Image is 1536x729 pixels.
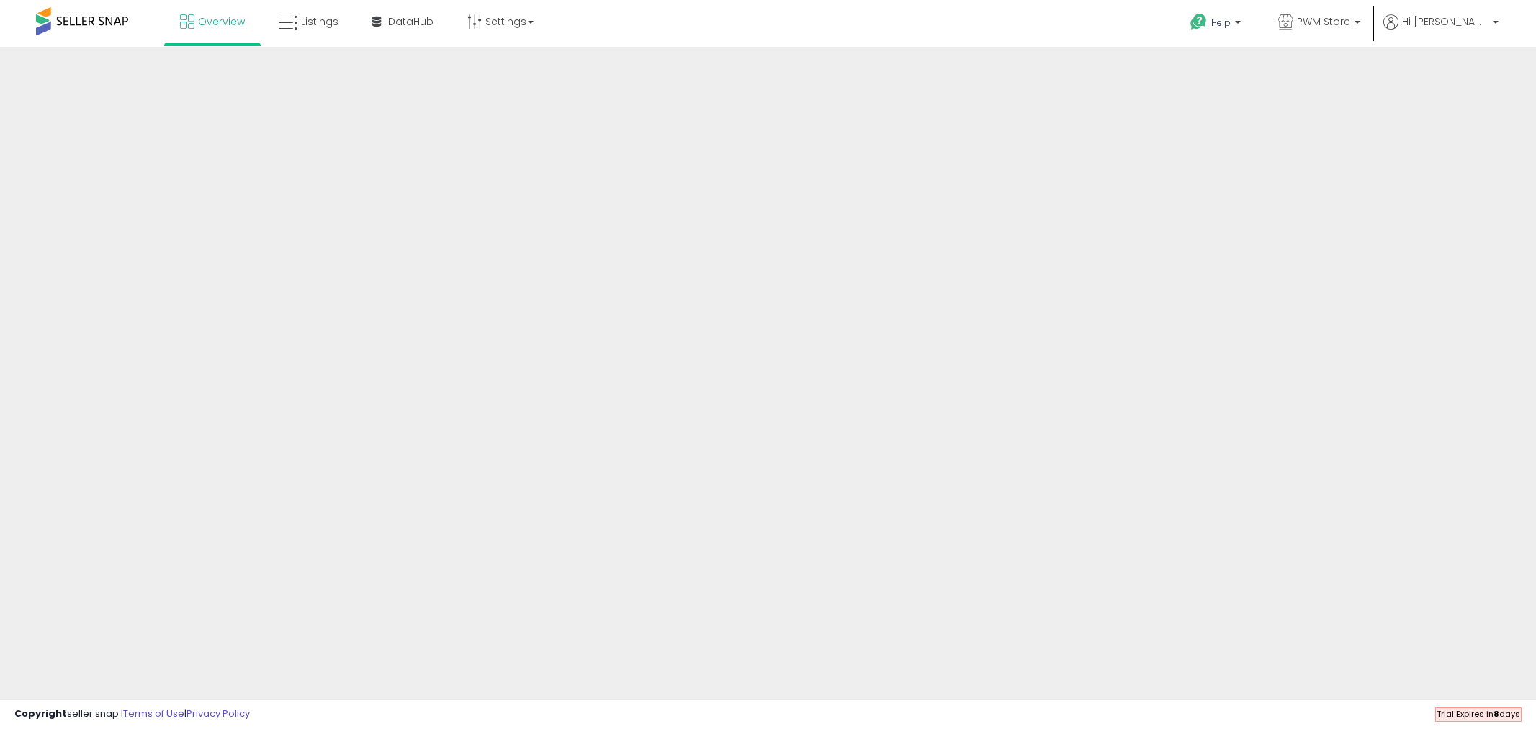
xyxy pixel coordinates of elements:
[301,14,338,29] span: Listings
[1190,13,1208,31] i: Get Help
[1297,14,1350,29] span: PWM Store
[388,14,434,29] span: DataHub
[1402,14,1488,29] span: Hi [PERSON_NAME]
[1179,2,1255,47] a: Help
[1383,14,1499,47] a: Hi [PERSON_NAME]
[198,14,245,29] span: Overview
[1211,17,1231,29] span: Help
